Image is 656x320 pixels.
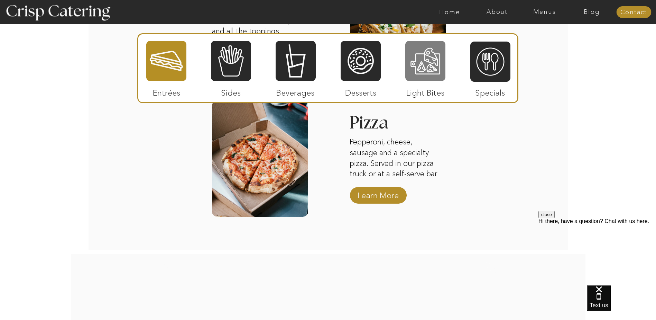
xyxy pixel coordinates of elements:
[616,9,651,16] a: Contact
[338,81,384,101] p: Desserts
[144,81,190,101] p: Entrées
[521,9,568,16] a: Menus
[568,9,616,16] a: Blog
[350,137,442,179] p: Pepperoni, cheese, sausage and a specialty pizza. Served in our pizza truck or at a self-serve bar
[272,81,318,101] p: Beverages
[473,9,521,16] a: About
[355,184,401,204] a: Learn More
[426,9,473,16] a: Home
[403,81,449,101] p: Light Bites
[467,81,513,101] p: Specials
[208,81,254,101] p: Sides
[349,114,421,134] h3: Pizza
[212,15,308,48] p: Corn tortillas, chicken, pork, and all the toppings
[538,211,656,294] iframe: podium webchat widget prompt
[587,285,656,320] iframe: podium webchat widget bubble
